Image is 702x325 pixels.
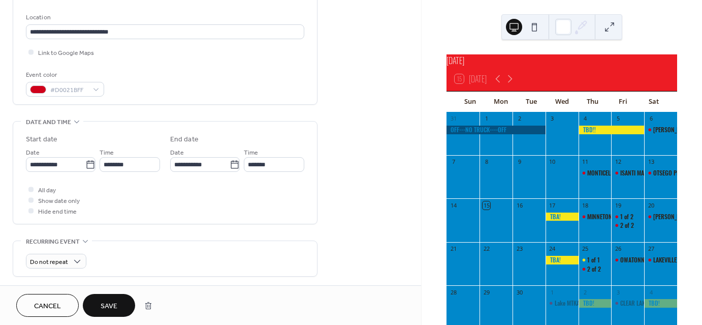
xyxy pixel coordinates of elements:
[516,158,523,166] div: 9
[587,213,618,221] div: MINNETONKA
[16,294,79,317] button: Cancel
[579,265,612,274] div: 2 of 2
[170,147,184,158] span: Date
[450,201,457,209] div: 14
[647,158,655,166] div: 13
[579,299,612,308] div: TBD!
[579,256,612,264] div: 1 of 1
[614,158,622,166] div: 12
[614,245,622,253] div: 26
[647,115,655,123] div: 6
[653,126,695,134] div: [PERSON_NAME]!!
[577,92,608,112] div: Thu
[34,301,61,312] span: Cancel
[611,213,644,221] div: 1 of 2
[644,256,677,264] div: LAKEVILLE!
[614,201,622,209] div: 19
[446,54,677,67] div: [DATE]
[26,12,302,23] div: Location
[483,115,490,123] div: 1
[516,92,547,112] div: Tue
[611,299,644,308] div: CLEAR LAKE!
[620,299,649,308] div: CLEAR LAKE!
[450,288,457,296] div: 28
[579,126,645,134] div: TBD!!
[455,92,485,112] div: Sun
[647,245,655,253] div: 27
[549,201,556,209] div: 17
[644,213,677,221] div: MORA
[30,256,68,268] span: Do not repeat
[38,48,94,58] span: Link to Google Maps
[611,256,644,264] div: OWATONNA!
[38,185,56,196] span: All day
[587,169,618,178] div: MONTICELLO!
[483,245,490,253] div: 22
[546,256,579,264] div: TBA!
[516,201,523,209] div: 16
[450,245,457,253] div: 21
[582,245,589,253] div: 25
[516,115,523,123] div: 2
[485,92,516,112] div: Mon
[647,288,655,296] div: 4
[101,301,117,312] span: Save
[26,237,80,247] span: Recurring event
[647,201,655,209] div: 20
[483,158,490,166] div: 8
[26,147,40,158] span: Date
[620,256,649,264] div: OWATONNA!
[26,117,71,128] span: Date and time
[546,213,579,221] div: TBA!
[644,169,677,178] div: OTSEGO PRAIRIE FESTIVAL
[549,245,556,253] div: 24
[244,147,258,158] span: Time
[516,245,523,253] div: 23
[170,134,199,145] div: End date
[653,256,678,264] div: LAKEVILLE!
[450,115,457,123] div: 31
[620,221,634,230] div: 2 of 2
[26,134,57,145] div: Start date
[620,213,633,221] div: 1 of 2
[83,294,135,317] button: Save
[516,288,523,296] div: 30
[483,288,490,296] div: 29
[608,92,638,112] div: Fri
[549,115,556,123] div: 3
[639,92,669,112] div: Sat
[620,169,673,178] div: ISANTI MARKET 1-6pm
[50,85,88,96] span: #D0021BFF
[582,115,589,123] div: 4
[611,169,644,178] div: ISANTI MARKET 1-6pm
[579,169,612,178] div: MONTICELLO!
[611,221,644,230] div: 2 of 2
[483,201,490,209] div: 15
[547,92,577,112] div: Wed
[653,213,692,221] div: [PERSON_NAME]
[100,147,114,158] span: Time
[549,158,556,166] div: 10
[579,213,612,221] div: MINNETONKA
[582,288,589,296] div: 2
[446,126,545,134] div: OFF---NO TRUCK----OFF
[546,299,579,308] div: Lake MTKA
[614,115,622,123] div: 5
[614,288,622,296] div: 3
[549,288,556,296] div: 1
[644,299,677,308] div: TBD!
[587,256,600,264] div: 1 of 1
[582,201,589,209] div: 18
[38,206,77,217] span: Hide end time
[38,196,80,206] span: Show date only
[582,158,589,166] div: 11
[587,265,601,274] div: 2 of 2
[26,70,102,80] div: Event color
[450,158,457,166] div: 7
[555,299,580,308] div: Lake MTKA
[644,126,677,134] div: CROSBY!!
